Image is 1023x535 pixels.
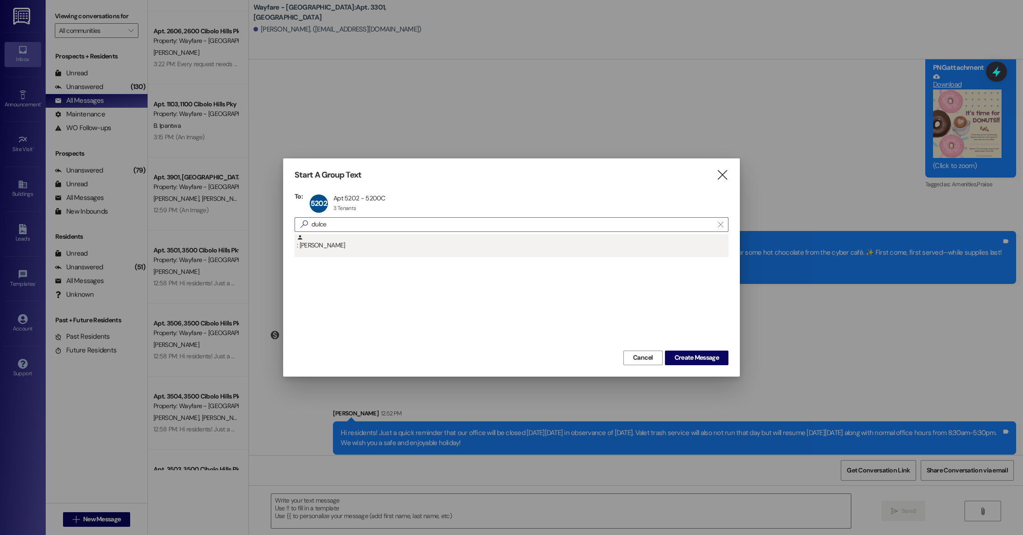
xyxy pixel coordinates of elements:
span: 5202 [311,199,327,208]
i:  [718,221,723,228]
span: Cancel [633,353,653,362]
div: 3 Tenants [333,205,356,212]
h3: Start A Group Text [295,170,361,180]
button: Clear text [713,218,728,231]
button: Cancel [623,351,663,365]
i:  [716,170,728,180]
div: : [PERSON_NAME] [297,234,728,250]
h3: To: [295,192,303,200]
span: Create Message [675,353,719,362]
i:  [297,220,311,229]
input: Search for any contact or apartment [311,218,713,231]
div: Apt 5202 - 5200C [333,194,385,202]
button: Create Message [665,351,728,365]
div: : [PERSON_NAME] [295,234,728,257]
